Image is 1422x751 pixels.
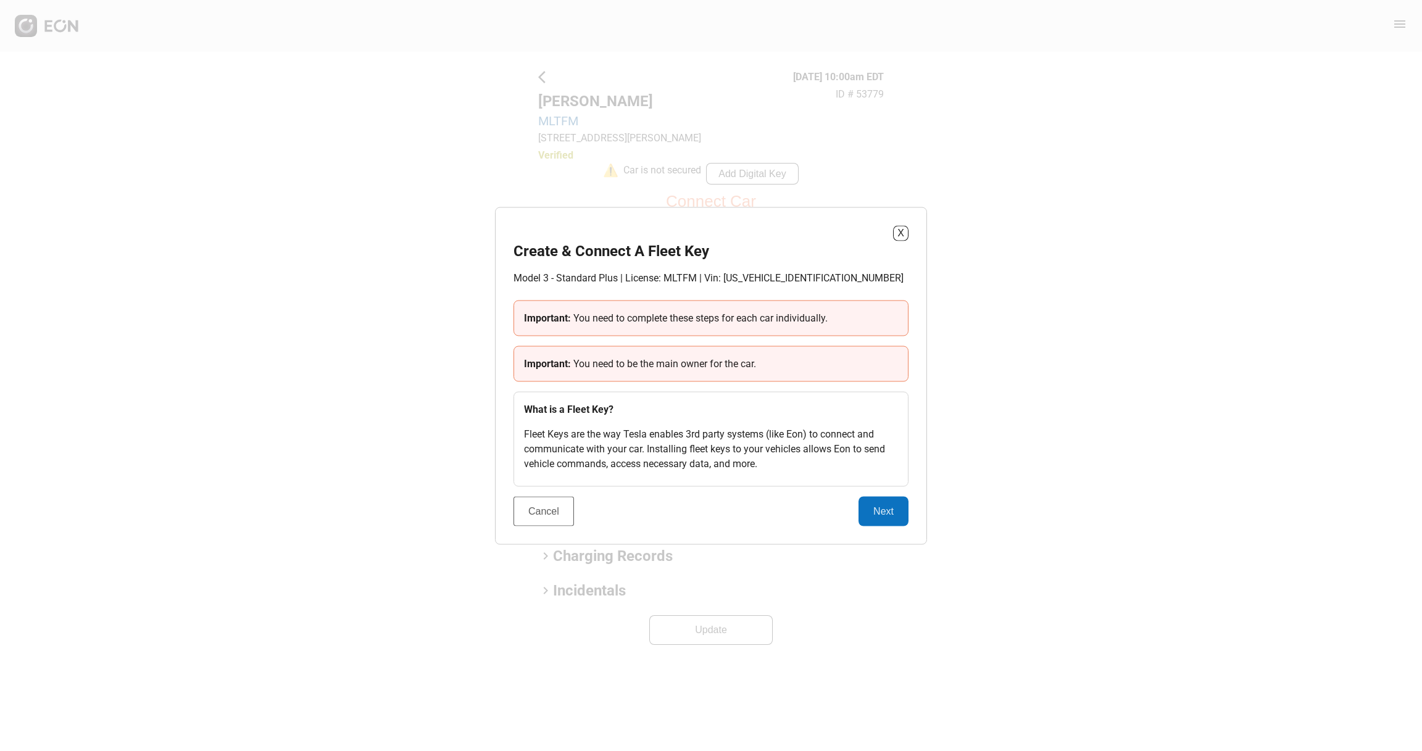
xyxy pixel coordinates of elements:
[524,426,898,471] p: Fleet Keys are the way Tesla enables 3rd party systems (like Eon) to connect and communicate with...
[513,241,709,260] h2: Create & Connect A Fleet Key
[859,496,908,526] button: Next
[513,270,908,285] p: Model 3 - Standard Plus | License: MLTFM | Vin: [US_VEHICLE_IDENTIFICATION_NUMBER]
[573,312,828,323] span: You need to complete these steps for each car individually.
[524,402,898,417] h3: What is a Fleet Key?
[524,357,573,369] span: Important:
[513,496,574,526] button: Cancel
[524,312,573,323] span: Important:
[893,225,908,241] button: X
[573,357,756,369] span: You need to be the main owner for the car.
